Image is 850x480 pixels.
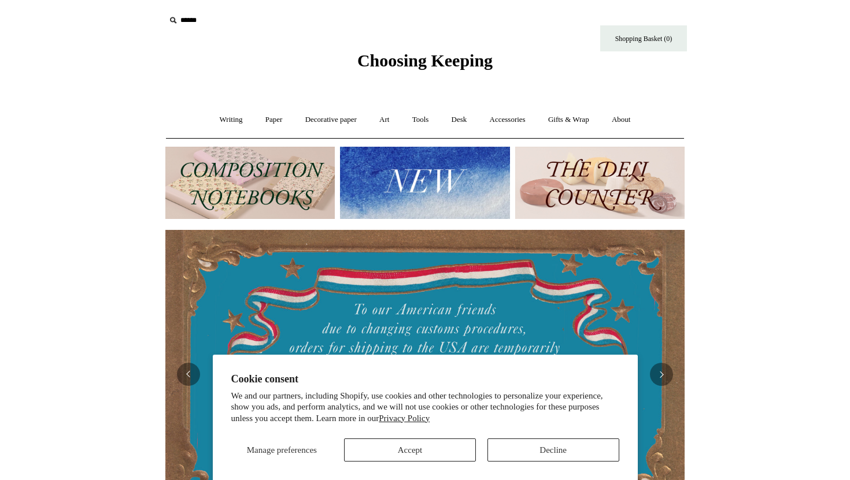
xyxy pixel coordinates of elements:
[402,105,439,135] a: Tools
[231,438,332,462] button: Manage preferences
[515,147,685,219] img: The Deli Counter
[538,105,600,135] a: Gifts & Wrap
[600,25,687,51] a: Shopping Basket (0)
[344,438,476,462] button: Accept
[479,105,536,135] a: Accessories
[357,60,493,68] a: Choosing Keeping
[255,105,293,135] a: Paper
[209,105,253,135] a: Writing
[357,51,493,70] span: Choosing Keeping
[441,105,478,135] a: Desk
[487,438,619,462] button: Decline
[601,105,641,135] a: About
[650,363,673,386] button: Next
[340,147,509,219] img: New.jpg__PID:f73bdf93-380a-4a35-bcfe-7823039498e1
[295,105,367,135] a: Decorative paper
[247,445,317,455] span: Manage preferences
[177,363,200,386] button: Previous
[165,147,335,219] img: 202302 Composition ledgers.jpg__PID:69722ee6-fa44-49dd-a067-31375e5d54ec
[379,414,430,423] a: Privacy Policy
[231,373,619,385] h2: Cookie consent
[369,105,400,135] a: Art
[231,390,619,425] p: We and our partners, including Shopify, use cookies and other technologies to personalize your ex...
